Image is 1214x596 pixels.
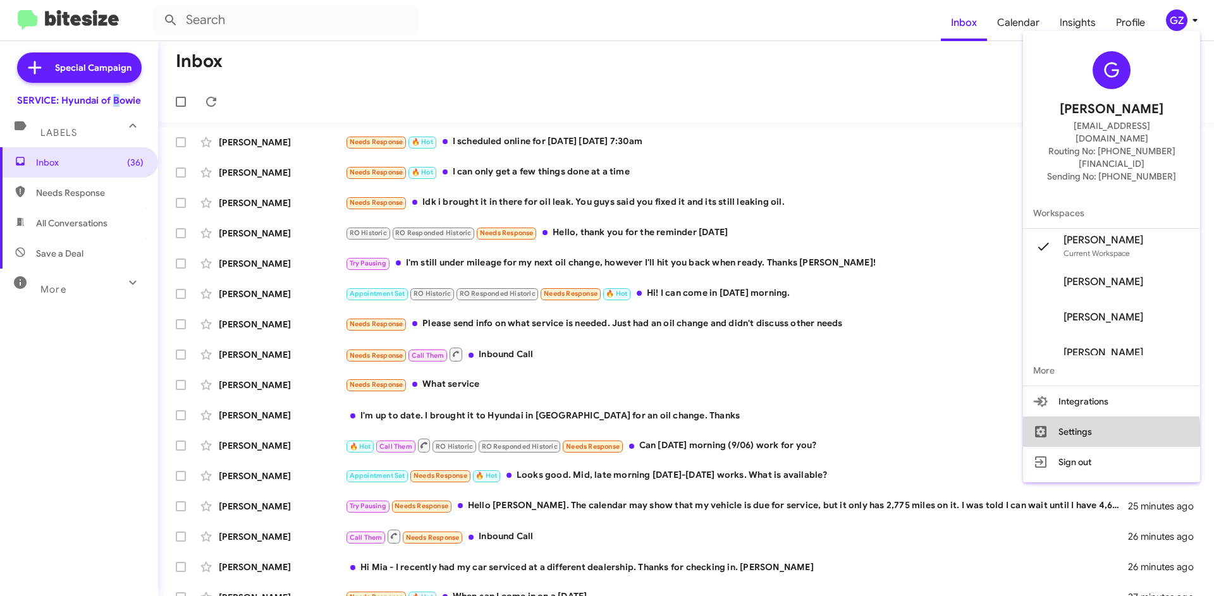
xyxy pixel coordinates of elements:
[1038,145,1185,170] span: Routing No: [PHONE_NUMBER][FINANCIAL_ID]
[1023,355,1200,386] span: More
[1023,198,1200,228] span: Workspaces
[1047,170,1176,183] span: Sending No: [PHONE_NUMBER]
[1093,51,1131,89] div: G
[1064,234,1143,246] span: [PERSON_NAME]
[1064,248,1130,258] span: Current Workspace
[1064,311,1143,324] span: [PERSON_NAME]
[1023,447,1200,477] button: Sign out
[1064,276,1143,288] span: [PERSON_NAME]
[1023,386,1200,417] button: Integrations
[1038,119,1185,145] span: [EMAIL_ADDRESS][DOMAIN_NAME]
[1023,417,1200,447] button: Settings
[1064,346,1143,359] span: [PERSON_NAME]
[1060,99,1163,119] span: [PERSON_NAME]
